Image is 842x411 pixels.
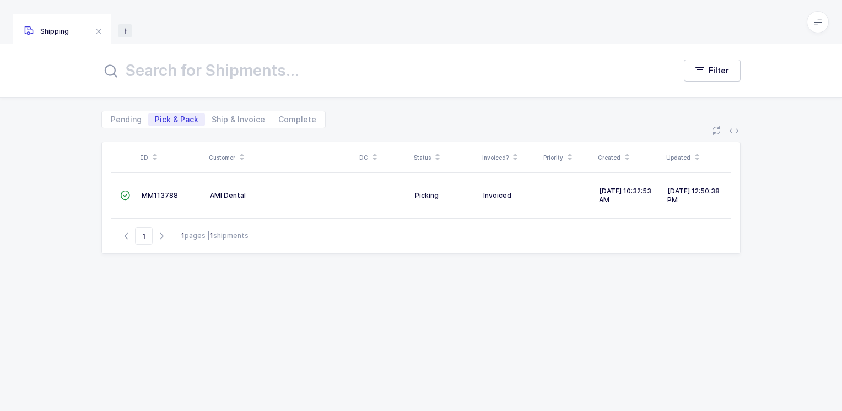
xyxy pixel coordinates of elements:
span: Picking [415,191,439,199]
span: [DATE] 10:32:53 AM [599,187,651,204]
b: 1 [181,231,185,240]
span: MM113788 [142,191,178,199]
div: Updated [666,148,728,167]
div: Invoiced? [482,148,537,167]
b: 1 [210,231,213,240]
span: AMI Dental [210,191,246,199]
span: Pending [111,116,142,123]
input: Search for Shipments... [101,57,662,84]
span: Shipping [24,27,69,35]
div: ID [141,148,202,167]
span: Ship & Invoice [212,116,265,123]
span: [DATE] 12:50:38 PM [667,187,720,204]
button: Filter [684,60,741,82]
span:  [120,191,130,199]
div: Created [598,148,660,167]
span: Go to [135,227,153,245]
span: Filter [709,65,729,76]
span: Pick & Pack [155,116,198,123]
span: Complete [278,116,316,123]
div: pages | shipments [181,231,249,241]
div: Status [414,148,476,167]
div: Invoiced [483,191,536,200]
div: DC [359,148,407,167]
div: Priority [543,148,591,167]
div: Customer [209,148,353,167]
